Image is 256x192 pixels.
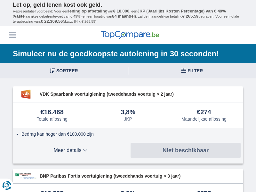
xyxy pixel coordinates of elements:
span: € 265,59 [182,14,199,19]
span: Meer details [15,148,125,153]
img: TopCompare [101,31,159,39]
button: Meer details [15,143,125,158]
img: product.pl.alt VDK bank [15,89,36,100]
span: Niet beschikbaar [163,148,209,153]
div: €16.468 [41,109,64,116]
div: JKP [124,116,132,122]
span: vaste [14,14,25,19]
div: Maandelijkse aflossing [181,116,227,122]
span: € 22.309,56 [41,19,63,24]
span: JKP (Jaarlijks Kosten Percentage) van 6,49% [137,9,226,13]
p: Representatief voorbeeld: Voor een van , een ( jaarlijkse debetrentevoet van 6,49%) en een loopti... [13,9,243,24]
h1: Simuleer nu de goedkoopste autolening in 30 seconden! [13,49,243,59]
span: 84 maanden [112,14,136,19]
button: Menu [8,30,17,40]
img: product.pl.alt BNP Paribas Fortis [15,173,36,179]
span: VDK Spaarbank voertuiglening (tweedehands voertuig > 2 jaar) [40,91,241,97]
div: Totale aflossing [36,116,68,122]
span: Filter [188,68,203,73]
span: lening op afbetaling [68,9,108,13]
p: Let op, geld lenen kost ook geld. [13,2,243,9]
button: Niet beschikbaar [131,143,241,158]
span: € 18.000 [113,9,130,13]
div: 3,8% [121,109,135,116]
li: Bedrag kan hoger dan €100.000 zijn [21,131,238,137]
span: BNP Paribas Fortis voertuiglening (tweedehands voertuig > 3 jaar) [40,173,241,179]
div: €274 [197,109,211,116]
